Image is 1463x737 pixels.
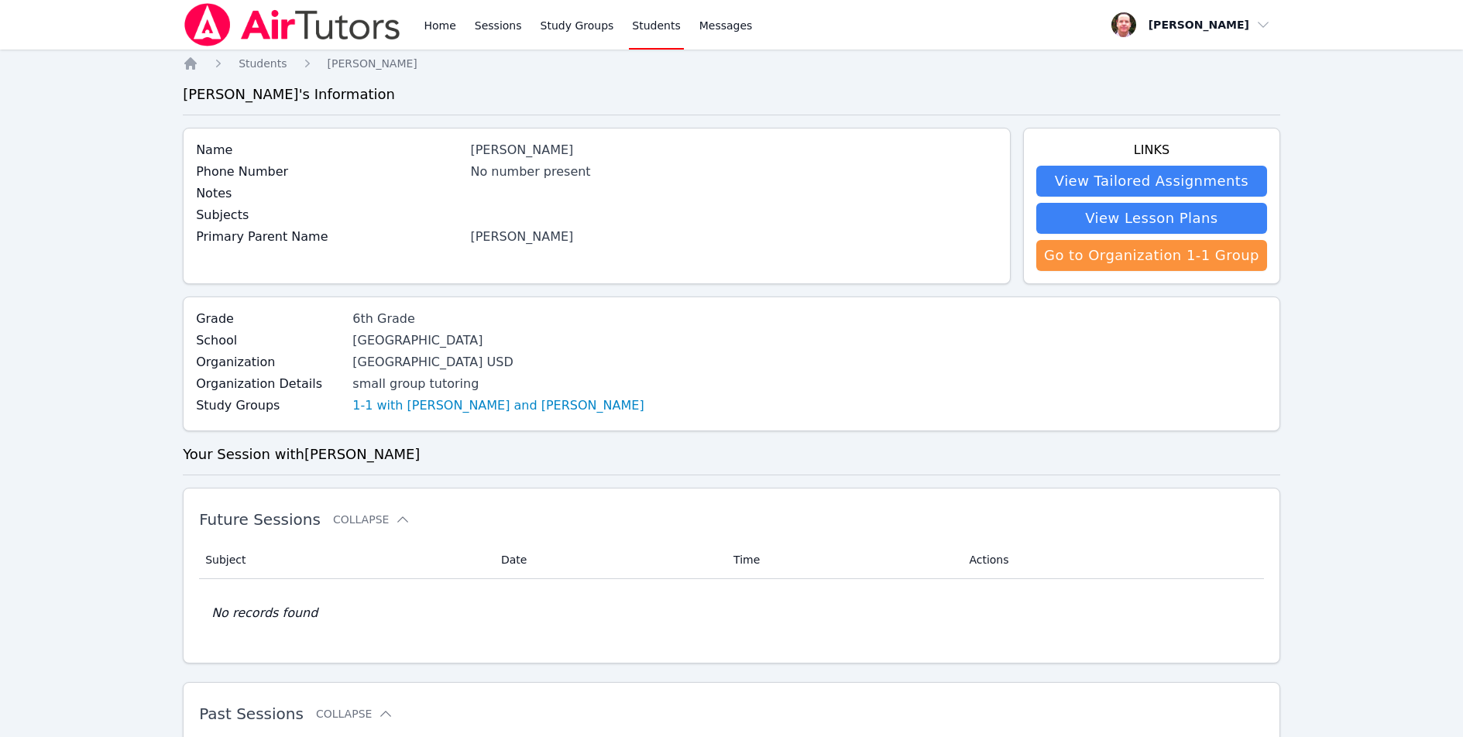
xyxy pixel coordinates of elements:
[470,141,998,159] div: [PERSON_NAME]
[1036,141,1267,159] h4: Links
[352,396,644,415] a: 1-1 with [PERSON_NAME] and [PERSON_NAME]
[199,704,304,723] span: Past Sessions
[352,331,644,350] div: [GEOGRAPHIC_DATA]
[1036,203,1267,234] a: View Lesson Plans
[196,331,343,350] label: School
[1036,166,1267,197] a: View Tailored Assignments
[492,541,724,579] th: Date
[470,228,998,246] div: [PERSON_NAME]
[333,512,410,527] button: Collapse
[199,541,492,579] th: Subject
[328,56,417,71] a: [PERSON_NAME]
[699,18,753,33] span: Messages
[196,396,343,415] label: Study Groups
[183,84,1280,105] h3: [PERSON_NAME] 's Information
[199,579,1264,647] td: No records found
[196,184,461,203] label: Notes
[328,57,417,70] span: [PERSON_NAME]
[196,310,343,328] label: Grade
[196,163,461,181] label: Phone Number
[183,3,402,46] img: Air Tutors
[316,706,393,722] button: Collapse
[352,310,644,328] div: 6th Grade
[470,163,998,181] div: No number present
[196,228,461,246] label: Primary Parent Name
[199,510,321,529] span: Future Sessions
[1036,240,1267,271] a: Go to Organization 1-1 Group
[352,353,644,372] div: [GEOGRAPHIC_DATA] USD
[196,206,461,225] label: Subjects
[196,353,343,372] label: Organization
[239,56,287,71] a: Students
[960,541,1263,579] th: Actions
[196,375,343,393] label: Organization Details
[352,375,644,393] div: small group tutoring
[239,57,287,70] span: Students
[183,444,1280,465] h3: Your Session with [PERSON_NAME]
[196,141,461,159] label: Name
[724,541,960,579] th: Time
[183,56,1280,71] nav: Breadcrumb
